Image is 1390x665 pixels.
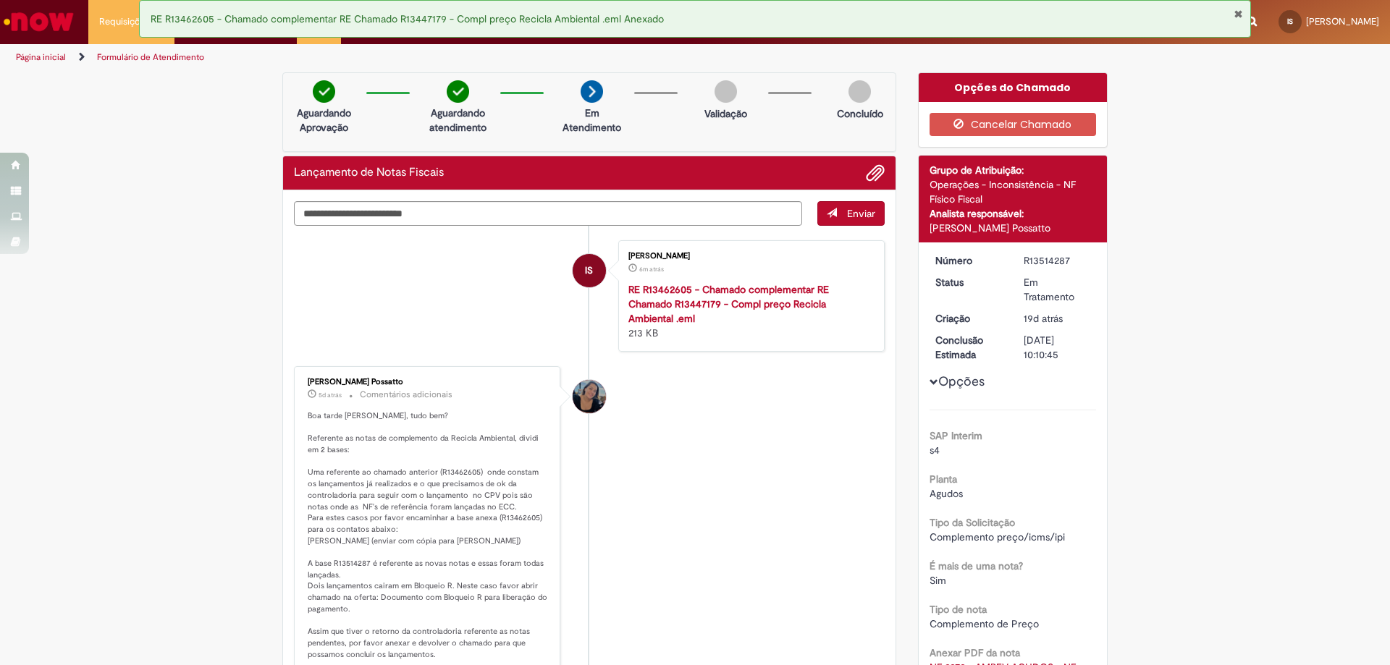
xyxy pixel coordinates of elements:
span: IS [585,253,593,288]
p: Concluído [837,106,883,121]
div: Liana Marucci Possatto [573,380,606,413]
div: Operações - Inconsistência - NF Físico Fiscal [930,177,1097,206]
span: IS [1287,17,1293,26]
span: Complemento preço/icms/ipi [930,530,1065,543]
p: Aguardando Aprovação [289,106,359,135]
span: 5d atrás [319,391,342,399]
button: Enviar [817,201,885,226]
div: Em Tratamento [1024,275,1091,304]
textarea: Digite sua mensagem aqui... [294,201,802,226]
div: 213 KB [628,282,869,340]
dt: Conclusão Estimada [924,333,1014,362]
button: Cancelar Chamado [930,113,1097,136]
b: É mais de uma nota? [930,559,1023,572]
img: img-circle-grey.png [848,80,871,103]
div: Isabela Rubim Costa Soares [573,254,606,287]
p: Aguardando atendimento [423,106,493,135]
img: arrow-next.png [581,80,603,103]
span: Enviar [847,207,875,220]
span: Agudos [930,487,963,500]
div: [PERSON_NAME] [628,252,869,261]
ul: Trilhas de página [11,44,916,71]
time: 29/09/2025 09:24:14 [639,265,664,274]
a: Formulário de Atendimento [97,51,204,63]
b: SAP Interim [930,429,982,442]
button: Fechar Notificação [1234,8,1243,20]
a: RE R13462605 - Chamado complementar RE Chamado R13447179 - Compl preço Recicla Ambiental .eml [628,283,829,325]
p: Validação [704,106,747,121]
div: R13514287 [1024,253,1091,268]
span: s4 [930,444,940,457]
span: Requisições [99,14,150,29]
time: 24/09/2025 13:45:27 [319,391,342,399]
div: 10/09/2025 11:31:54 [1024,311,1091,326]
img: img-circle-grey.png [715,80,737,103]
span: 19d atrás [1024,312,1063,325]
b: Anexar PDF da nota [930,646,1020,659]
div: [PERSON_NAME] Possatto [930,221,1097,235]
div: Grupo de Atribuição: [930,163,1097,177]
span: [PERSON_NAME] [1306,15,1379,27]
div: [PERSON_NAME] Possatto [308,378,549,386]
a: Página inicial [16,51,66,63]
img: check-circle-green.png [447,80,469,103]
span: RE R13462605 - Chamado complementar RE Chamado R13447179 - Compl preço Recicla Ambiental .eml Ane... [151,12,664,25]
dt: Status [924,275,1014,289]
div: [DATE] 10:10:45 [1024,333,1091,362]
span: 6m atrás [639,265,664,274]
img: check-circle-green.png [313,80,335,103]
b: Planta [930,473,957,486]
b: Tipo da Solicitação [930,516,1015,529]
dt: Criação [924,311,1014,326]
time: 10/09/2025 11:31:54 [1024,312,1063,325]
div: Opções do Chamado [919,73,1108,102]
p: Em Atendimento [557,106,627,135]
small: Comentários adicionais [360,389,452,401]
img: ServiceNow [1,7,76,36]
div: Analista responsável: [930,206,1097,221]
span: Complemento de Preço [930,617,1039,630]
span: Sim [930,574,946,587]
b: Tipo de nota [930,603,987,616]
h2: Lançamento de Notas Fiscais Histórico de tíquete [294,166,444,179]
dt: Número [924,253,1014,268]
button: Adicionar anexos [866,164,885,182]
